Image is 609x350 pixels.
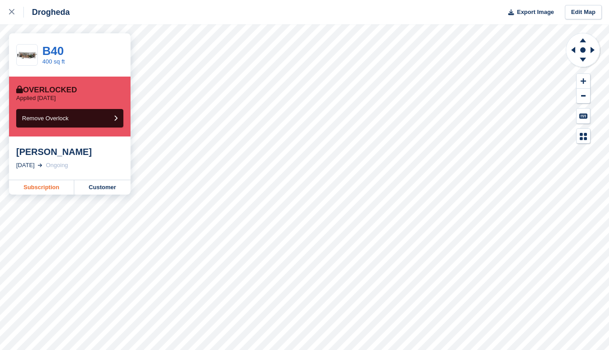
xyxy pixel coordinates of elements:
a: 400 sq ft [42,58,65,65]
div: [DATE] [16,161,35,170]
button: Zoom In [577,74,590,89]
div: Overlocked [16,86,77,95]
p: Applied [DATE] [16,95,56,102]
button: Export Image [503,5,554,20]
button: Map Legend [577,129,590,144]
a: Customer [74,180,131,195]
img: arrow-right-light-icn-cde0832a797a2874e46488d9cf13f60e5c3a73dbe684e267c42b8395dfbc2abf.svg [38,164,42,167]
button: Zoom Out [577,89,590,104]
span: Export Image [517,8,554,17]
div: Ongoing [46,161,68,170]
img: 400-sqft-unit%20(1).jpg [17,47,37,63]
div: Drogheda [24,7,70,18]
button: Keyboard Shortcuts [577,109,590,123]
a: B40 [42,44,64,58]
button: Remove Overlock [16,109,123,127]
span: Remove Overlock [22,115,68,122]
a: Subscription [9,180,74,195]
a: Edit Map [565,5,602,20]
div: [PERSON_NAME] [16,146,123,157]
